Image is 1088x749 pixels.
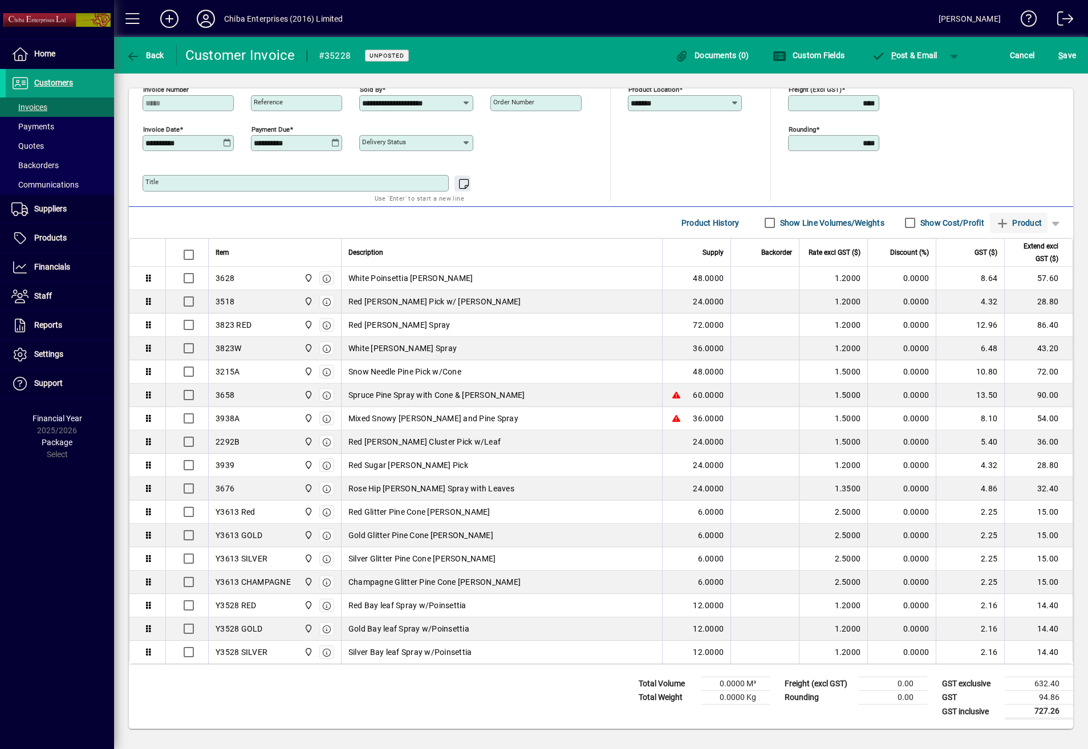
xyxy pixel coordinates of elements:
[681,214,740,232] span: Product History
[6,136,114,156] a: Quotes
[806,623,860,634] div: 1.2000
[6,282,114,311] a: Staff
[216,366,239,377] div: 3215A
[1004,430,1073,454] td: 36.00
[301,646,314,658] span: Central
[348,600,466,611] span: Red Bay leaf Spray w/Poinsettia
[301,365,314,378] span: Central
[348,272,473,284] span: White Poinsettia [PERSON_NAME]
[6,156,114,175] a: Backorders
[936,500,1004,524] td: 2.25
[301,599,314,612] span: Central
[806,483,860,494] div: 1.3500
[867,547,936,571] td: 0.0000
[348,646,472,658] span: Silver Bay leaf Spray w/Poinsettia
[936,691,1005,705] td: GST
[936,360,1004,384] td: 10.80
[348,483,514,494] span: Rose Hip [PERSON_NAME] Spray with Leaves
[1004,524,1073,547] td: 15.00
[867,314,936,337] td: 0.0000
[6,340,114,369] a: Settings
[628,86,679,93] mat-label: Product location
[224,10,343,28] div: Chiba Enterprises (2016) Limited
[936,477,1004,500] td: 4.86
[633,677,701,691] td: Total Volume
[1004,267,1073,290] td: 57.60
[867,430,936,454] td: 0.0000
[867,454,936,477] td: 0.0000
[301,412,314,425] span: Central
[301,459,314,471] span: Central
[1012,2,1037,39] a: Knowledge Base
[1049,2,1074,39] a: Logout
[672,45,752,66] button: Documents (0)
[936,454,1004,477] td: 4.32
[891,51,896,60] span: P
[6,175,114,194] a: Communications
[493,98,534,106] mat-label: Order number
[698,530,724,541] span: 6.0000
[1004,641,1073,663] td: 14.40
[693,296,724,307] span: 24.0000
[939,10,1001,28] div: [PERSON_NAME]
[806,343,860,354] div: 1.2000
[6,195,114,223] a: Suppliers
[806,459,860,471] div: 1.2000
[348,366,461,377] span: Snow Needle Pine Pick w/Cone
[936,430,1004,454] td: 5.40
[1004,477,1073,500] td: 32.40
[42,438,72,447] span: Package
[151,9,188,29] button: Add
[936,677,1005,691] td: GST exclusive
[918,217,984,229] label: Show Cost/Profit
[11,122,54,131] span: Payments
[1004,594,1073,617] td: 14.40
[301,342,314,355] span: Central
[251,125,290,133] mat-label: Payment due
[936,571,1004,594] td: 2.25
[867,617,936,641] td: 0.0000
[143,86,189,93] mat-label: Invoice number
[693,343,724,354] span: 36.0000
[301,552,314,565] span: Central
[11,141,44,150] span: Quotes
[703,246,724,259] span: Supply
[114,45,177,66] app-page-header-button: Back
[1004,454,1073,477] td: 28.80
[806,530,860,541] div: 2.5000
[675,51,749,60] span: Documents (0)
[34,262,70,271] span: Financials
[693,436,724,447] span: 24.0000
[779,691,859,705] td: Rounding
[6,369,114,398] a: Support
[1004,360,1073,384] td: 72.00
[143,125,180,133] mat-label: Invoice date
[867,407,936,430] td: 0.0000
[698,576,724,588] span: 6.0000
[348,343,457,354] span: White [PERSON_NAME] Spray
[693,459,724,471] span: 24.0000
[806,272,860,284] div: 1.2000
[806,389,860,401] div: 1.5000
[216,319,251,331] div: 3823 RED
[693,319,724,331] span: 72.0000
[34,378,63,388] span: Support
[216,483,234,494] div: 3676
[216,530,263,541] div: Y3613 GOLD
[348,623,469,634] span: Gold Bay leaf Spray w/Poinsettia
[936,617,1004,641] td: 2.16
[1004,571,1073,594] td: 15.00
[806,506,860,518] div: 2.5000
[867,384,936,407] td: 0.0000
[1005,705,1073,719] td: 727.26
[34,291,52,300] span: Staff
[701,677,770,691] td: 0.0000 M³
[6,311,114,340] a: Reports
[867,500,936,524] td: 0.0000
[6,40,114,68] a: Home
[185,46,295,64] div: Customer Invoice
[360,86,382,93] mat-label: Sold by
[1004,500,1073,524] td: 15.00
[11,161,59,170] span: Backorders
[936,641,1004,663] td: 2.16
